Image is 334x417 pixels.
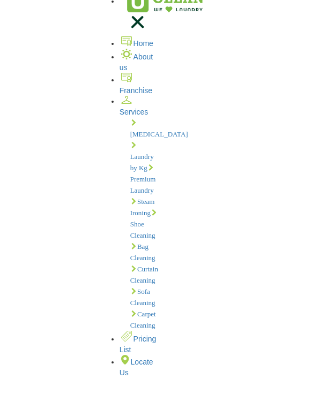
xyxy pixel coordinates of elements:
a: Carpet Cleaning [130,310,156,329]
a: Steam Ironing [130,198,155,217]
a: Pricing List [120,335,157,354]
a: Bag Cleaning [130,242,155,262]
a: [MEDICAL_DATA] [130,119,188,138]
a: Franchise [120,75,152,95]
a: Laundry by Kg [130,141,154,172]
a: Services [120,97,149,116]
a: Locate Us [120,358,153,377]
a: Premium Laundry [130,164,156,194]
a: Home [120,39,153,48]
a: Shoe Cleaning [130,209,158,239]
a: Sofa Cleaning [130,287,155,307]
a: About us [120,52,153,72]
a: Curtain Cleaning [130,265,158,284]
